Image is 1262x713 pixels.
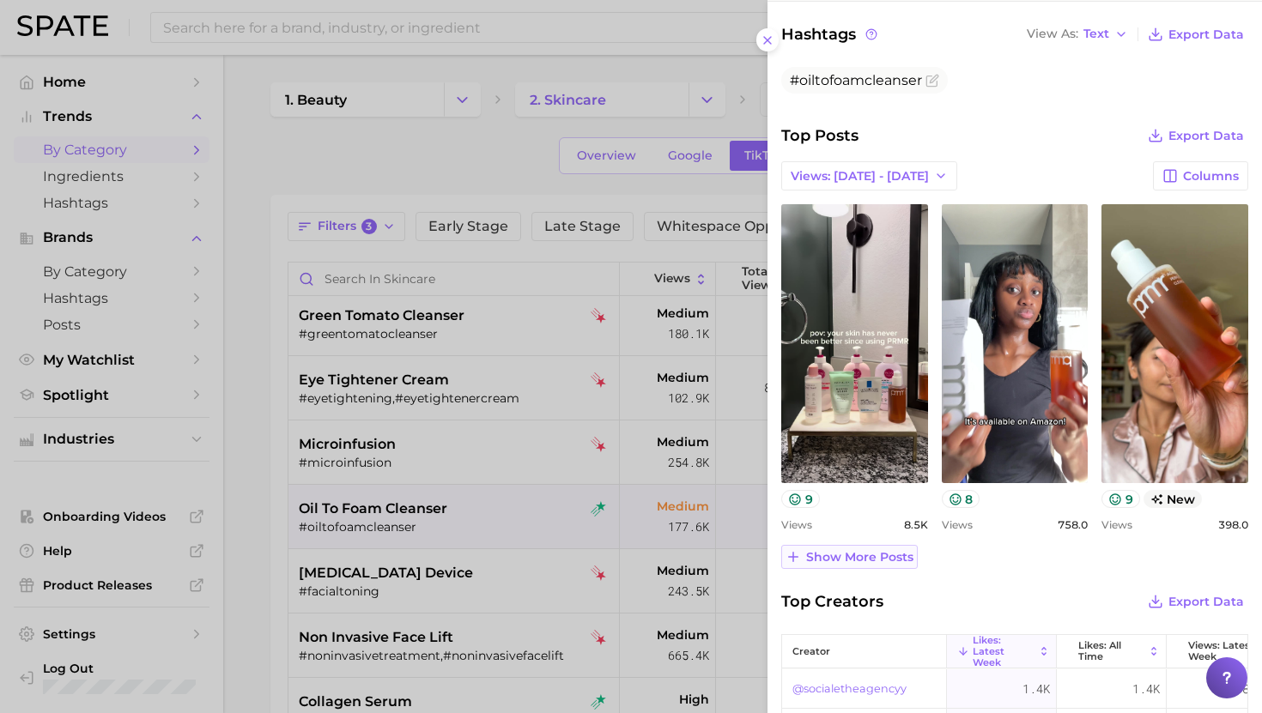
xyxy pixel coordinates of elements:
span: new [1144,490,1203,508]
span: Likes: Latest Week [973,635,1034,668]
span: 758.0 [1058,518,1088,531]
span: Export Data [1168,595,1244,609]
button: Show more posts [781,545,918,569]
span: #oiltofoamcleanser [790,72,922,88]
a: @socialetheagencyy [792,679,907,699]
button: 8 [942,490,980,508]
span: Likes: All Time [1078,640,1144,662]
span: Views [781,518,812,531]
span: Views: Latest Week [1188,640,1254,662]
span: Columns [1183,169,1239,184]
span: View As [1027,29,1078,39]
span: Views [1101,518,1132,531]
button: Export Data [1144,589,1248,613]
button: Likes: All Time [1057,635,1167,668]
button: Flag as miscategorized or irrelevant [925,74,939,88]
button: Views: [DATE] - [DATE] [781,161,957,190]
button: View AsText [1022,23,1132,45]
span: 1.4k [1022,679,1050,699]
span: Top Creators [781,589,883,613]
span: 398.0 [1218,518,1248,531]
span: 8.5k [904,518,928,531]
button: 9 [1101,490,1140,508]
span: Text [1083,29,1109,39]
span: Export Data [1168,27,1244,42]
span: Hashtags [781,22,880,46]
span: creator [792,646,830,657]
span: Views [942,518,973,531]
button: Export Data [1144,22,1248,46]
span: Views: [DATE] - [DATE] [791,169,929,184]
span: Show more posts [806,550,913,565]
button: Columns [1153,161,1248,190]
button: Export Data [1144,124,1248,148]
button: 9 [781,490,820,508]
span: Top Posts [781,124,859,148]
span: 1.4k [1132,679,1160,699]
span: Export Data [1168,129,1244,143]
button: Likes: Latest Week [947,635,1057,668]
